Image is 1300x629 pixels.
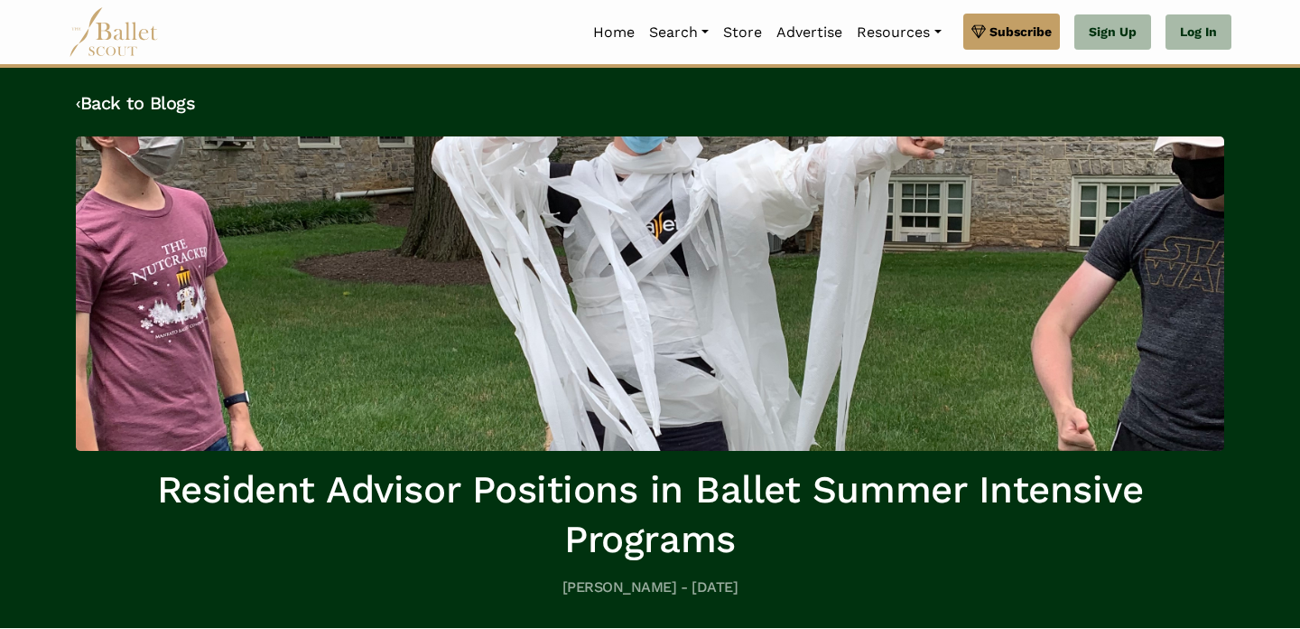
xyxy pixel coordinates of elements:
[76,136,1224,451] img: header_image.img
[76,465,1224,564] h1: Resident Advisor Positions in Ballet Summer Intensive Programs
[586,14,642,52] a: Home
[642,14,716,52] a: Search
[971,22,986,42] img: gem.svg
[1165,14,1231,51] a: Log In
[850,14,948,52] a: Resources
[989,22,1052,42] span: Subscribe
[76,92,195,114] a: ‹Back to Blogs
[1074,14,1151,51] a: Sign Up
[76,578,1224,597] h5: [PERSON_NAME] - [DATE]
[76,91,80,114] code: ‹
[716,14,769,52] a: Store
[963,14,1060,50] a: Subscribe
[769,14,850,52] a: Advertise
